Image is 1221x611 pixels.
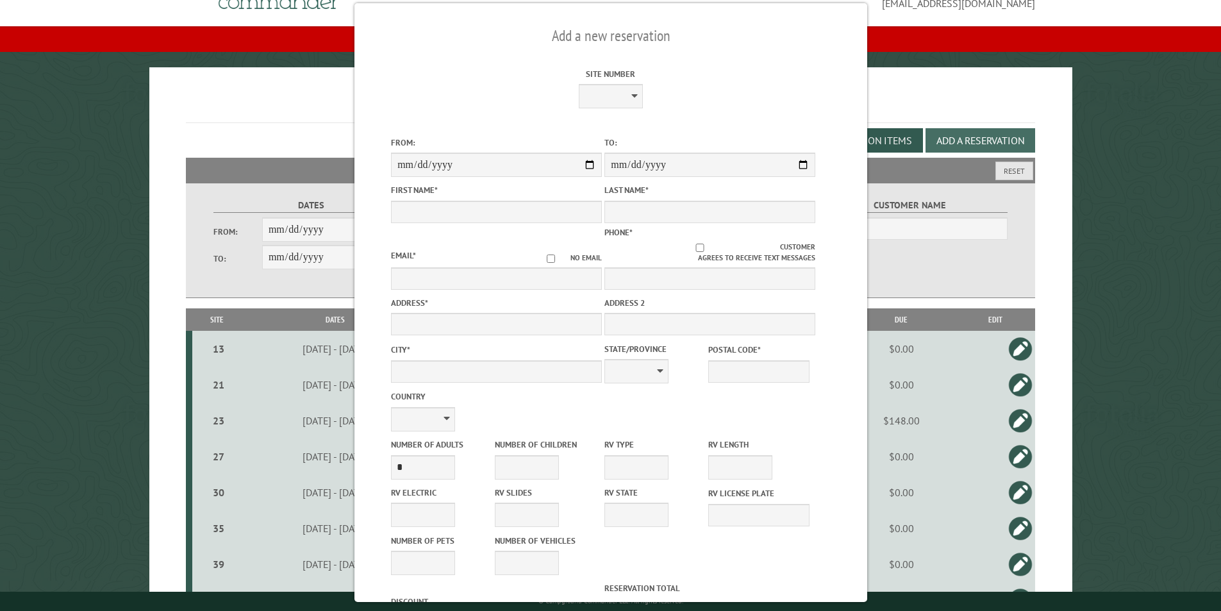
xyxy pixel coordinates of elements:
[391,24,831,48] h2: Add a new reservation
[213,253,262,265] label: To:
[244,558,426,571] div: [DATE] - [DATE]
[604,487,706,499] label: RV State
[186,158,1036,182] h2: Filters
[708,439,810,451] label: RV Length
[995,162,1033,180] button: Reset
[926,128,1035,153] button: Add a Reservation
[213,226,262,238] label: From:
[391,344,602,356] label: City
[538,597,683,605] small: © Campground Commander LLC. All rights reserved.
[213,198,409,213] label: Dates
[604,439,706,451] label: RV Type
[391,439,492,451] label: Number of Adults
[956,308,1035,331] th: Edit
[197,486,240,499] div: 30
[812,198,1008,213] label: Customer Name
[847,546,956,582] td: $0.00
[244,450,426,463] div: [DATE] - [DATE]
[505,68,716,80] label: Site Number
[847,403,956,439] td: $148.00
[813,128,923,153] button: Edit Add-on Items
[531,253,602,264] label: No email
[197,414,240,427] div: 23
[197,342,240,355] div: 13
[847,439,956,474] td: $0.00
[495,535,596,547] label: Number of Vehicles
[244,342,426,355] div: [DATE] - [DATE]
[244,414,426,427] div: [DATE] - [DATE]
[604,297,815,309] label: Address 2
[244,522,426,535] div: [DATE] - [DATE]
[244,486,426,499] div: [DATE] - [DATE]
[391,137,602,149] label: From:
[708,344,810,356] label: Postal Code
[495,487,596,499] label: RV Slides
[391,487,492,499] label: RV Electric
[847,474,956,510] td: $0.00
[847,510,956,546] td: $0.00
[197,558,240,571] div: 39
[604,227,633,238] label: Phone
[197,450,240,463] div: 27
[604,242,815,264] label: Customer agrees to receive text messages
[847,308,956,331] th: Due
[619,244,780,252] input: Customer agrees to receive text messages
[391,297,602,309] label: Address
[708,487,810,499] label: RV License Plate
[192,308,242,331] th: Site
[244,378,426,391] div: [DATE] - [DATE]
[391,184,602,196] label: First Name
[604,137,815,149] label: To:
[604,343,706,355] label: State/Province
[604,582,815,594] label: Reservation Total
[495,439,596,451] label: Number of Children
[242,308,428,331] th: Dates
[847,367,956,403] td: $0.00
[604,184,815,196] label: Last Name
[197,378,240,391] div: 21
[847,331,956,367] td: $0.00
[391,535,492,547] label: Number of Pets
[391,596,602,608] label: Discount
[186,88,1036,123] h1: Reservations
[197,522,240,535] div: 35
[391,250,416,261] label: Email
[531,255,570,263] input: No email
[391,390,602,403] label: Country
